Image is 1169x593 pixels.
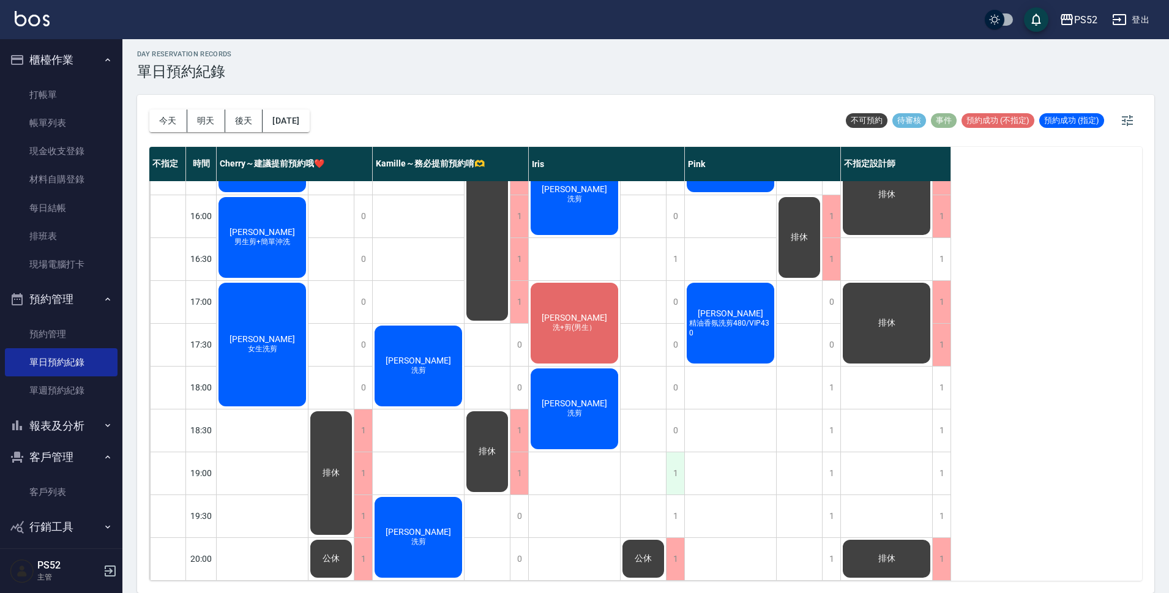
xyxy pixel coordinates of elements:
span: 公休 [320,553,342,564]
div: Pink [685,147,841,181]
div: 1 [666,238,684,280]
div: 16:30 [186,237,217,280]
div: Cherry～建議提前預約哦❤️ [217,147,373,181]
div: 1 [932,452,951,494]
div: 0 [666,195,684,237]
div: 1 [932,324,951,366]
div: 1 [354,409,372,452]
span: 洗剪 [565,408,584,419]
div: 0 [510,495,528,537]
div: 1 [822,538,840,580]
div: 1 [932,409,951,452]
div: 19:30 [186,494,217,537]
button: 客戶管理 [5,441,118,473]
div: 0 [510,367,528,409]
div: 1 [822,367,840,409]
div: 1 [510,452,528,494]
button: 櫃檯作業 [5,44,118,76]
div: 18:30 [186,409,217,452]
img: Logo [15,11,50,26]
span: 排休 [476,446,498,457]
button: [DATE] [263,110,309,132]
a: 客戶列表 [5,478,118,506]
span: 待審核 [892,115,926,126]
div: 0 [666,281,684,323]
div: PS52 [1074,12,1097,28]
div: 0 [666,409,684,452]
div: 1 [354,495,372,537]
a: 材料自購登錄 [5,165,118,193]
h5: PS52 [37,559,100,572]
span: 洗+剪(男生） [550,323,599,333]
div: 0 [354,367,372,409]
span: [PERSON_NAME] [539,398,610,408]
div: 不指定 [149,147,186,181]
div: 1 [510,238,528,280]
div: 1 [932,367,951,409]
button: 行銷工具 [5,511,118,543]
div: 不指定設計師 [841,147,951,181]
div: 1 [510,409,528,452]
span: [PERSON_NAME] [227,227,297,237]
div: 時間 [186,147,217,181]
button: save [1024,7,1048,32]
div: 1 [932,495,951,537]
span: 預約成功 (不指定) [962,115,1034,126]
span: 排休 [788,232,810,243]
span: 預約成功 (指定) [1039,115,1104,126]
div: 0 [354,281,372,323]
a: 帳單列表 [5,109,118,137]
a: 打帳單 [5,81,118,109]
a: 排班表 [5,222,118,250]
button: 後天 [225,110,263,132]
span: 公休 [632,553,654,564]
a: 現場電腦打卡 [5,250,118,278]
span: 排休 [320,468,342,479]
span: [PERSON_NAME] [695,308,766,318]
span: 排休 [876,553,898,564]
div: 1 [932,238,951,280]
div: 1 [932,281,951,323]
div: 1 [822,452,840,494]
div: 18:00 [186,366,217,409]
div: 1 [822,238,840,280]
span: [PERSON_NAME] [539,313,610,323]
div: 0 [822,324,840,366]
div: 17:30 [186,323,217,366]
div: 19:00 [186,452,217,494]
span: 排休 [876,318,898,329]
button: 明天 [187,110,225,132]
div: 1 [510,281,528,323]
img: Person [10,559,34,583]
span: 男生剪+簡單沖洗 [232,237,293,247]
span: 事件 [931,115,957,126]
button: 登出 [1107,9,1154,31]
div: 0 [510,538,528,580]
div: 0 [354,195,372,237]
span: 精油香氛洗剪480/VIP430 [687,318,774,337]
button: 報表及分析 [5,410,118,442]
div: 0 [354,324,372,366]
a: 單週預約紀錄 [5,376,118,405]
div: 1 [354,538,372,580]
span: 洗剪 [409,365,428,376]
div: 1 [666,452,684,494]
div: 1 [822,495,840,537]
button: PS52 [1055,7,1102,32]
div: 0 [822,281,840,323]
a: 現金收支登錄 [5,137,118,165]
div: 0 [510,324,528,366]
a: 每日結帳 [5,194,118,222]
div: 1 [932,195,951,237]
span: 女生洗剪 [245,344,280,354]
div: 1 [666,495,684,537]
h3: 單日預約紀錄 [137,63,232,80]
span: [PERSON_NAME] [383,527,454,537]
div: Kamille～務必提前預約唷🫶 [373,147,529,181]
div: 1 [354,452,372,494]
div: 1 [510,195,528,237]
h2: day Reservation records [137,50,232,58]
div: 0 [666,367,684,409]
div: 0 [354,238,372,280]
span: 不可預約 [846,115,887,126]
